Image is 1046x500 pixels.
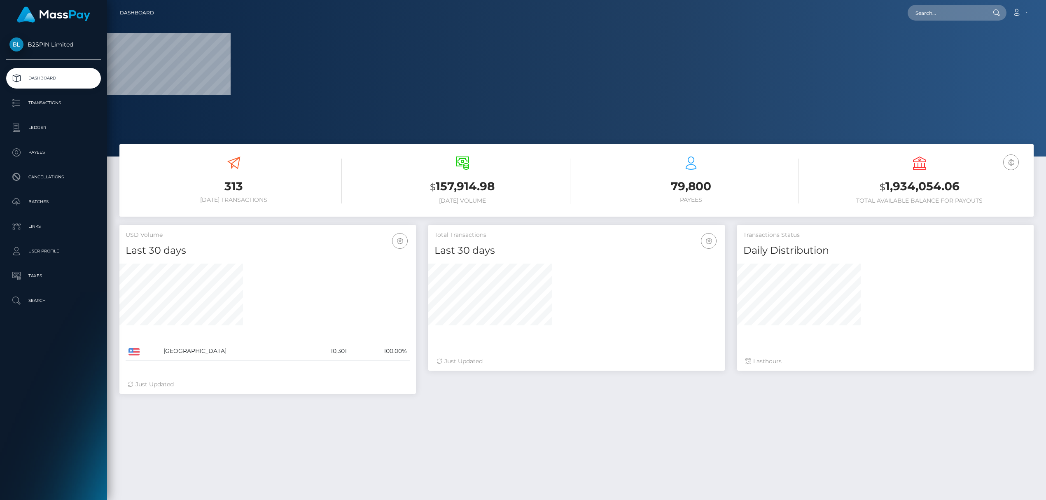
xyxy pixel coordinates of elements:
[9,121,98,134] p: Ledger
[126,196,342,203] h6: [DATE] Transactions
[126,243,410,258] h4: Last 30 days
[430,181,436,193] small: $
[6,93,101,113] a: Transactions
[9,220,98,233] p: Links
[9,97,98,109] p: Transactions
[437,357,717,366] div: Just Updated
[9,146,98,159] p: Payees
[583,178,799,194] h3: 79,800
[6,142,101,163] a: Payees
[6,167,101,187] a: Cancellations
[6,241,101,262] a: User Profile
[126,231,410,239] h5: USD Volume
[6,41,101,48] span: B2SPIN Limited
[6,192,101,212] a: Batches
[434,231,719,239] h5: Total Transactions
[880,181,885,193] small: $
[17,7,90,23] img: MassPay Logo
[9,37,23,51] img: B2SPIN Limited
[6,266,101,286] a: Taxes
[811,197,1027,204] h6: Total Available Balance for Payouts
[9,171,98,183] p: Cancellations
[126,178,342,194] h3: 313
[908,5,985,21] input: Search...
[6,68,101,89] a: Dashboard
[161,342,304,361] td: [GEOGRAPHIC_DATA]
[120,4,154,21] a: Dashboard
[811,178,1027,195] h3: 1,934,054.06
[745,357,1025,366] div: Last hours
[9,294,98,307] p: Search
[583,196,799,203] h6: Payees
[304,342,350,361] td: 10,301
[9,196,98,208] p: Batches
[6,216,101,237] a: Links
[9,72,98,84] p: Dashboard
[743,231,1027,239] h5: Transactions Status
[6,290,101,311] a: Search
[743,243,1027,258] h4: Daily Distribution
[9,270,98,282] p: Taxes
[354,197,570,204] h6: [DATE] Volume
[9,245,98,257] p: User Profile
[128,380,408,389] div: Just Updated
[6,117,101,138] a: Ledger
[354,178,570,195] h3: 157,914.98
[350,342,410,361] td: 100.00%
[128,348,140,355] img: US.png
[434,243,719,258] h4: Last 30 days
